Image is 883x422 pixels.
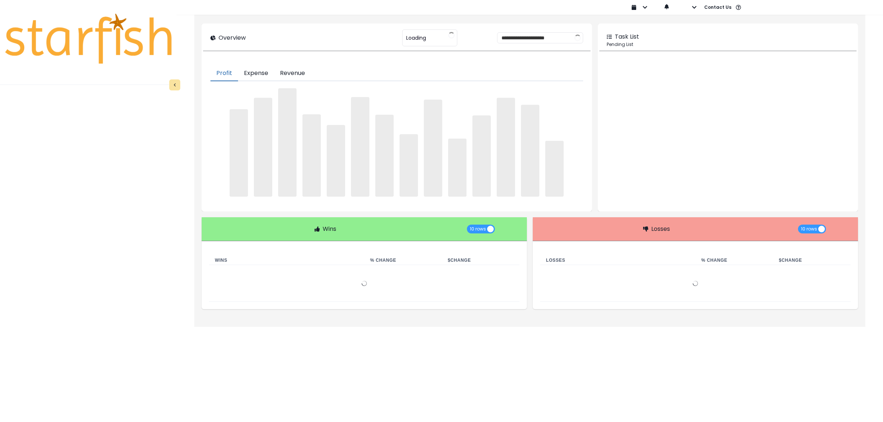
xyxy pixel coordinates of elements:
[238,66,274,81] button: Expense
[442,256,519,265] th: $ Change
[472,115,491,197] span: ‌
[274,66,311,81] button: Revenue
[351,97,369,197] span: ‌
[219,33,246,42] p: Overview
[470,225,486,233] span: 10 rows
[521,105,539,197] span: ‌
[323,225,336,233] p: Wins
[210,66,238,81] button: Profit
[254,98,272,197] span: ‌
[540,256,695,265] th: Losses
[607,41,849,48] p: Pending List
[400,134,418,197] span: ‌
[651,225,670,233] p: Losses
[302,114,321,197] span: ‌
[230,109,248,197] span: ‌
[424,100,442,197] span: ‌
[209,256,364,265] th: Wins
[801,225,817,233] span: 10 rows
[615,32,639,41] p: Task List
[448,139,467,197] span: ‌
[375,115,394,197] span: ‌
[497,98,515,197] span: ‌
[278,88,297,197] span: ‌
[545,141,564,197] span: ‌
[364,256,442,265] th: % Change
[695,256,773,265] th: % Change
[327,125,345,197] span: ‌
[773,256,851,265] th: $ Change
[406,30,426,46] span: Loading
